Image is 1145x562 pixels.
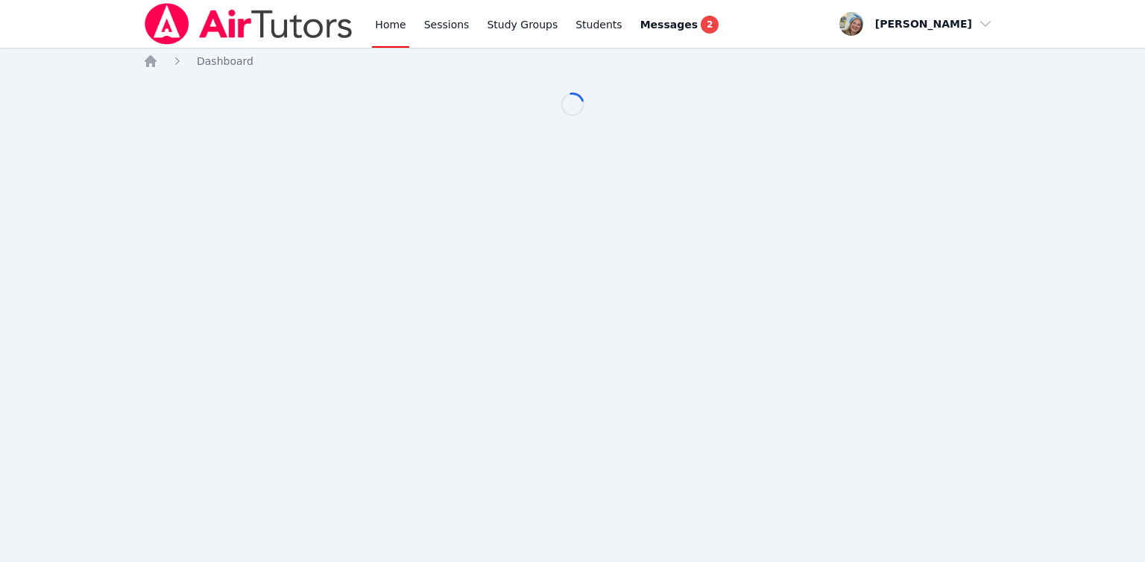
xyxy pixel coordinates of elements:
[197,54,253,69] a: Dashboard
[640,17,698,32] span: Messages
[197,55,253,67] span: Dashboard
[143,54,1002,69] nav: Breadcrumb
[701,16,719,34] span: 2
[143,3,354,45] img: Air Tutors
